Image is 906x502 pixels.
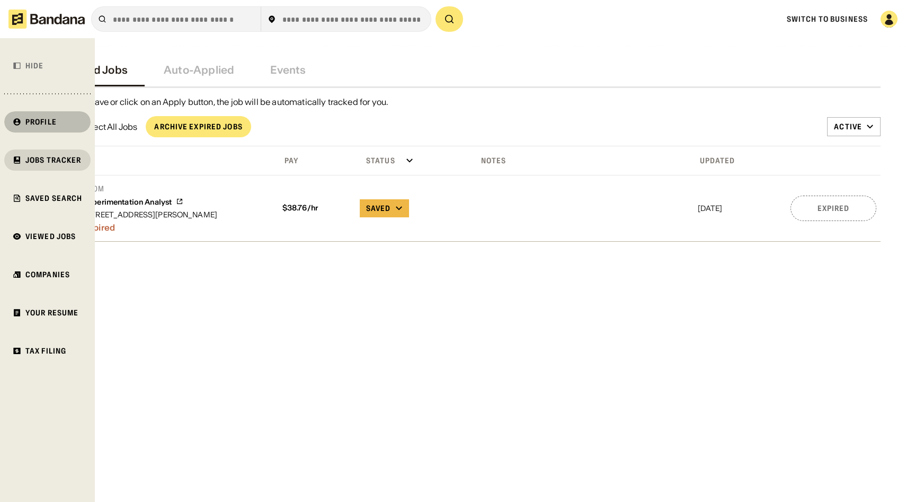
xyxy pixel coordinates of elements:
div: [STREET_ADDRESS][PERSON_NAME] [83,211,217,218]
div: Expired [818,205,850,212]
div: Click toggle to sort ascending [276,153,353,169]
div: Your Resume [25,309,78,316]
a: Your Resume [4,302,91,323]
a: ZoomExperimentation Analyst[STREET_ADDRESS][PERSON_NAME] [83,184,217,218]
div: Profile [25,118,57,126]
div: Once you save or click on an Apply button, the job will be automatically tracked for you. [51,96,881,108]
a: Viewed Jobs [4,226,91,247]
div: Active [834,122,862,131]
div: Tax Filing [25,347,66,355]
div: Zoom [83,184,217,193]
div: Saved Jobs [68,64,128,76]
div: [DATE] [698,205,782,212]
div: Click toggle to sort ascending [473,153,691,169]
div: Expired [83,218,217,233]
div: Status [358,156,395,165]
div: Viewed Jobs [25,233,76,240]
a: Switch to Business [787,14,868,24]
div: Hide [25,62,43,69]
div: Click toggle to sort descending [696,153,784,169]
a: Jobs Tracker [4,149,91,171]
a: Companies [4,264,91,285]
div: Companies [25,271,70,278]
div: Saved [366,204,391,213]
div: Experimentation Analyst [83,198,172,207]
div: Auto-Applied [164,64,234,76]
div: Select All Jobs [81,122,137,131]
div: Updated [696,156,735,165]
div: Pay [276,156,298,165]
div: Archive Expired Jobs [154,123,242,130]
div: Jobs Tracker [25,156,81,164]
div: Saved Search [25,195,82,202]
div: Notes [473,156,507,165]
a: Profile [4,111,91,133]
div: Events [270,64,306,76]
div: $ 38.76 /hr [278,204,351,213]
div: Click toggle to sort ascending [358,153,468,169]
div: Click toggle to sort descending [53,153,272,169]
a: Tax Filing [4,340,91,362]
img: Bandana logotype [8,10,85,29]
a: Saved Search [4,188,91,209]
